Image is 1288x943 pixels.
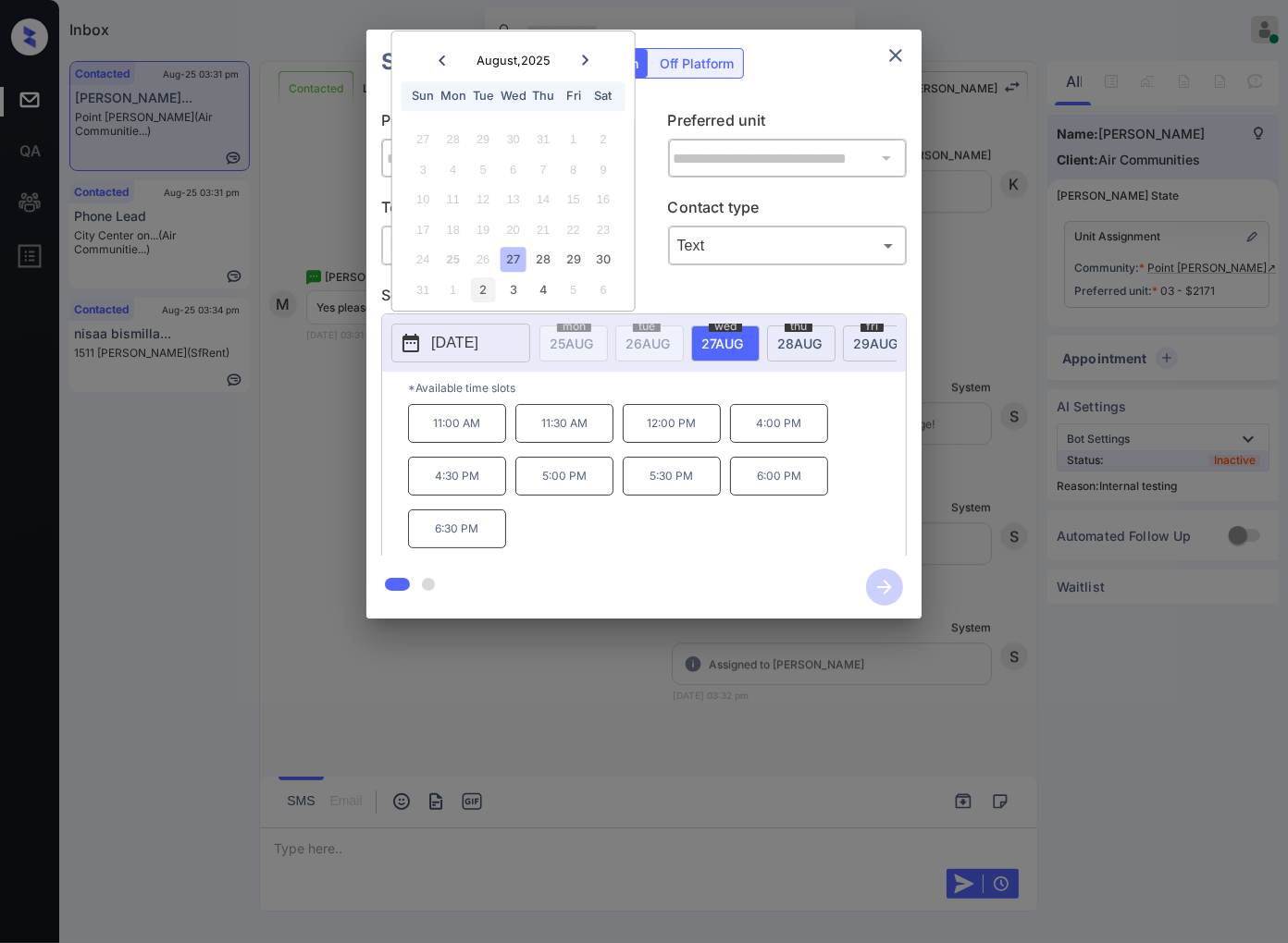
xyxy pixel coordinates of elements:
[398,125,628,305] div: month 2025-08
[501,84,526,109] div: Wed
[561,128,586,153] div: Not available Friday, August 1st, 2025
[381,196,621,226] p: Tour type
[877,37,914,74] button: close
[501,128,526,153] div: Not available Wednesday, July 30th, 2025
[561,277,586,302] div: Not available Friday, September 5th, 2025
[531,248,556,273] div: Choose Thursday, August 28th, 2025
[501,188,526,213] div: Not available Wednesday, August 13th, 2025
[531,277,556,302] div: Choose Thursday, September 4th, 2025
[590,84,615,109] div: Sat
[471,248,496,273] div: Not available Tuesday, August 26th, 2025
[386,230,616,261] div: In Person
[408,372,906,404] p: *Available time slots
[471,188,496,213] div: Not available Tuesday, August 12th, 2025
[701,336,743,351] span: 27 AUG
[391,324,530,362] button: [DATE]
[411,248,436,273] div: Not available Sunday, August 24th, 2025
[440,84,465,109] div: Mon
[623,457,721,496] p: 5:30 PM
[440,217,465,242] div: Not available Monday, August 18th, 2025
[590,248,615,273] div: Choose Saturday, August 30th, 2025
[668,196,908,226] p: Contact type
[501,157,526,182] div: Not available Wednesday, August 6th, 2025
[730,404,828,443] p: 4:00 PM
[515,404,613,443] p: 11:30 AM
[471,217,496,242] div: Not available Tuesday, August 19th, 2025
[471,84,496,109] div: Tue
[440,188,465,213] div: Not available Monday, August 11th, 2025
[440,128,465,153] div: Not available Monday, July 28th, 2025
[411,217,436,242] div: Not available Sunday, August 17th, 2025
[709,321,742,332] span: wed
[431,332,478,354] p: [DATE]
[471,157,496,182] div: Not available Tuesday, August 5th, 2025
[366,30,555,94] h2: Schedule Tour
[471,128,496,153] div: Not available Tuesday, July 29th, 2025
[411,157,436,182] div: Not available Sunday, August 3rd, 2025
[590,128,615,153] div: Not available Saturday, August 2nd, 2025
[411,84,436,109] div: Sun
[855,563,914,611] button: btn-next
[767,325,836,361] div: date-select
[411,128,436,153] div: Not available Sunday, July 27th, 2025
[561,188,586,213] div: Not available Friday, August 15th, 2025
[590,188,615,213] div: Not available Saturday, August 16th, 2025
[471,277,496,302] div: Choose Tuesday, September 2nd, 2025
[501,277,526,302] div: Choose Wednesday, September 3rd, 2025
[691,325,760,361] div: date-select
[561,84,586,109] div: Fri
[623,404,721,443] p: 12:00 PM
[561,248,586,273] div: Choose Friday, August 29th, 2025
[440,277,465,302] div: Not available Monday, September 1st, 2025
[673,230,903,261] div: Text
[531,188,556,213] div: Not available Thursday, August 14th, 2025
[440,248,465,273] div: Not available Monday, August 25th, 2025
[411,277,436,302] div: Not available Sunday, August 31st, 2025
[440,157,465,182] div: Not available Monday, August 4th, 2025
[730,457,828,496] p: 6:00 PM
[561,217,586,242] div: Not available Friday, August 22nd, 2025
[515,457,613,496] p: 5:00 PM
[590,277,615,302] div: Not available Saturday, September 6th, 2025
[531,217,556,242] div: Not available Thursday, August 21st, 2025
[853,336,898,351] span: 29 AUG
[531,84,556,109] div: Thu
[668,109,908,139] p: Preferred unit
[777,336,822,351] span: 28 AUG
[785,321,812,332] span: thu
[650,49,743,78] div: Off Platform
[861,321,884,332] span: fri
[408,457,506,496] p: 4:30 PM
[843,325,911,361] div: date-select
[501,248,526,273] div: Choose Wednesday, August 27th, 2025
[590,217,615,242] div: Not available Saturday, August 23rd, 2025
[411,188,436,213] div: Not available Sunday, August 10th, 2025
[408,509,506,548] p: 6:30 PM
[531,128,556,153] div: Not available Thursday, July 31st, 2025
[501,217,526,242] div: Not available Wednesday, August 20th, 2025
[381,284,907,313] p: Select slot
[381,109,621,139] p: Preferred community
[590,157,615,182] div: Not available Saturday, August 9th, 2025
[561,157,586,182] div: Not available Friday, August 8th, 2025
[531,157,556,182] div: Not available Thursday, August 7th, 2025
[408,404,506,443] p: 11:00 AM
